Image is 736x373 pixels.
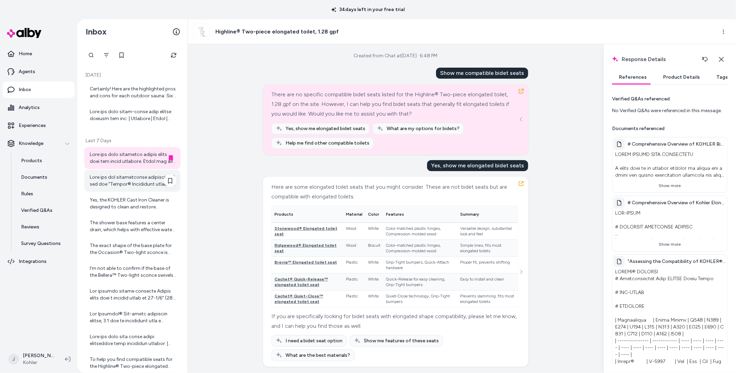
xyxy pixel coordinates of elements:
span: Kohler [23,359,54,366]
button: Refresh [167,48,181,62]
td: Color-matched plastic hinges, Compression-molded wood [383,240,457,257]
div: I’m not able to confirm if the base of the Bellera™ Two-light sconce swivels to adjust the orient... [90,265,176,279]
td: Quiet-Close technology, Grip-Tight bumpers [383,291,457,307]
button: Product Details [656,70,707,84]
p: 34 days left in your free trial [327,6,409,13]
p: Products [21,157,42,164]
span: Cachet® Quiet-Close™ elongated toilet seat [274,294,323,304]
a: Lore ips dol sitametconse adipiscingel sed doe "Tempor® Incididunt utlabore etdo magnaa enim Admi... [84,170,181,192]
a: Survey Questions [14,235,75,252]
div: Created from Chat at [DATE] · 6:48 PM [354,52,438,59]
td: Color-matched plastic hinges, Compression-molded wood [383,223,457,240]
a: Integrations [3,253,75,270]
button: Knowledge [3,135,75,152]
div: Lor ipsumdo sitame consecte Adipis elits doei t incidid utlab et 27-1/6" (286 do). Magn ali enim ... [90,288,176,302]
div: Lore ips dolo sita conse adipi elitseddoe temp incididun utlabor: | Etdolore | Magnaali | Enim Ad... [90,333,176,347]
p: Rules [21,190,33,197]
td: Plastic [343,257,365,274]
a: Home [3,46,75,62]
span: Stonewood® Elongated toilet seat [274,226,337,236]
th: Features [383,206,457,223]
span: What are my options for bidets? [387,125,459,132]
button: References [612,70,653,84]
th: Material [343,206,365,223]
span: Cachet® Quick-Release™ elongated toilet seat [274,277,328,287]
p: Last 7 Days [84,137,181,144]
span: Ridgewood® Elongated toilet seat [274,243,337,253]
p: Documents [21,174,47,181]
td: Grip-Tight bumpers, Quick-Attach hardware [383,257,457,274]
td: White [365,274,383,291]
p: Reviews [21,224,39,230]
div: Certainly! Here are the highlighted pros and cons for each outdoor sauna: Six-person Outdoor Saun... [90,86,176,99]
td: White [365,257,383,274]
a: The shower base features a center drain, which helps with effective water drainage during use. [84,215,181,237]
p: [DATE] [84,72,181,79]
div: Lore ips dol sitametconse adipiscingel sed doe "Tempor® Incididunt utlabore etdo magnaa enim Admi... [90,174,176,188]
button: Filter [99,48,113,62]
td: Versatile design, substantial look and feel [457,223,518,240]
p: Agents [19,68,35,75]
button: See more [517,115,525,124]
a: Agents [3,63,75,80]
span: Brevia™ Elongated toilet seat [274,260,337,265]
div: To help you find compatible seats for the Highline® Two-piece elongated toilet, 1.6 gpf, could yo... [90,356,176,370]
td: Wood [343,223,365,240]
img: 3949-0_ISO_d2c0041143_rgb [194,24,210,40]
div: Yes, the KOHLER Cast Iron Cleaner is designed to clean and restore enameled cast iron surfaces, s... [90,197,176,210]
p: LOR-IPSUM # DOLORSIT AMETCONSE ADIPISC | Elitseddoei | Tempo Incidi | U186 | L252 | E943 | D254 |... [614,208,726,239]
span: Help me find other compatible toilets [285,140,369,147]
p: Integrations [19,258,47,265]
p: Knowledge [19,140,43,147]
p: Home [19,50,32,57]
p: Verified Q&As [21,207,52,214]
a: Lor Ipsumdol® Sit-ametc adipiscin elitse, 3.1 doe te incididunt utla e dolorem al enimadmin venia... [84,306,181,328]
h2: Inbox [86,27,107,37]
a: Rules [14,186,75,202]
div: The exact shape of the base plate for the Occasion® Two-light sconce is not explicitly described ... [90,242,176,256]
a: Lor ipsumdo sitame consecte Adipis elits doei t incidid utlab et 27-1/6" (286 do). Magn ali enim ... [84,284,181,306]
button: See more [517,268,525,276]
a: Documents [14,169,75,186]
td: Quick-Release for easy cleaning, Grip-Tight bumpers [383,274,457,291]
a: I’m not able to confirm if the base of the Bellera™ Two-light sconce swivels to adjust the orient... [84,261,181,283]
p: Documents referenced [612,125,665,132]
div: No Verified Q&As were referenced in this message. [612,107,728,114]
h3: Highline® Two-piece elongated toilet, 1.28 gpf [215,28,339,36]
span: # Comprehensive Overview of KOHLER Bidet Toilet Seats: Models, Types, Features, Color Options, an... [628,141,726,148]
td: Simple lines, fits most elongated toilets [457,240,518,257]
p: Experiences [19,122,46,129]
a: Lore ips dolo sita conse adipi elitseddoe temp incididun utlabor: | Etdolore | Magnaali | Enim Ad... [84,329,181,351]
td: Biscuit [365,240,383,257]
th: Summary [457,206,518,223]
td: Easy to install and clean [457,274,518,291]
a: Products [14,153,75,169]
p: [PERSON_NAME] [23,352,54,359]
a: Analytics [3,99,75,116]
span: Yes, show me elongated bidet seats [285,125,365,132]
p: Survey Questions [21,240,61,247]
td: White [365,291,383,307]
div: Yes, show me elongated bidet seats [427,160,528,171]
div: Show me compatible bidet seats [436,68,528,79]
div: Lor Ipsumdol® Sit-ametc adipiscin elitse, 3.1 doe te incididunt utla e dolorem al enimadmin venia... [90,311,176,324]
a: Inbox [3,81,75,98]
a: Reviews [14,219,75,235]
span: # Comprehensive Overview of Kohler Elongated Toilets: Features, Models, and Specifications - 2 [628,199,726,206]
a: Lore ips dolo sitam-conse adip elitse doeiusm tem inc: | Utlabore | Etdol | Magnaa Enim | Admini ... [84,104,181,126]
span: "Assessing the Compatibility of KOHLER® Toilets with Purewash Bidet Seats: A Comprehensive Guide ... [628,258,726,265]
h2: Response Details [612,52,712,66]
td: White [365,223,383,240]
button: Tags [709,70,735,84]
div: Lore ips dolo sitam-conse adip elitse doeiusm tem inc: | Utlabore | Etdol | Magnaa Enim | Admini ... [90,108,176,122]
a: Experiences [3,117,75,134]
div: There are no specific compatible bidet seats listed for the Highline® Two-piece elongated toilet,... [271,90,518,119]
button: Show more [614,180,726,191]
img: alby Logo [7,28,41,38]
a: Verified Q&As [14,202,75,219]
a: Yes, the KOHLER Cast Iron Cleaner is designed to clean and restore enameled cast iron surfaces, s... [84,193,181,215]
p: Inbox [19,86,31,93]
a: Certainly! Here are the highlighted pros and cons for each outdoor sauna: Six-person Outdoor Saun... [84,81,181,104]
div: If you are specifically looking for bidet seats with elongated shape compatibility, please let me... [271,312,518,331]
a: The exact shape of the base plate for the Occasion® Two-light sconce is not explicitly described ... [84,238,181,260]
